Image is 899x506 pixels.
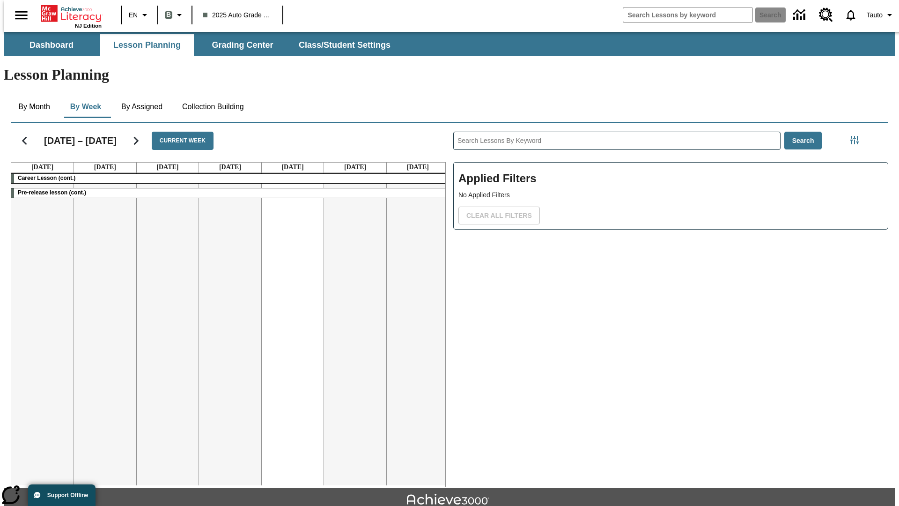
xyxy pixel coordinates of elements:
[47,492,88,499] span: Support Offline
[114,96,170,118] button: By Assigned
[342,163,368,172] a: October 11, 2025
[212,40,273,51] span: Grading Center
[5,34,98,56] button: Dashboard
[125,7,155,23] button: Language: EN, Select a language
[623,7,752,22] input: search field
[4,32,895,56] div: SubNavbar
[41,3,102,29] div: Home
[845,131,864,149] button: Filters Side menu
[788,2,813,28] a: Data Center
[196,34,289,56] button: Grading Center
[28,484,96,506] button: Support Offline
[4,66,895,83] h1: Lesson Planning
[41,4,102,23] a: Home
[217,163,243,172] a: October 9, 2025
[18,189,86,196] span: Pre-release lesson (cont.)
[863,7,899,23] button: Profile/Settings
[129,10,138,20] span: EN
[152,132,214,150] button: Current Week
[18,175,75,181] span: Career Lesson (cont.)
[13,129,37,153] button: Previous
[405,163,431,172] a: October 12, 2025
[113,40,181,51] span: Lesson Planning
[299,40,391,51] span: Class/Student Settings
[784,132,822,150] button: Search
[29,40,74,51] span: Dashboard
[203,10,272,20] span: 2025 Auto Grade 1 B
[161,7,189,23] button: Boost Class color is gray green. Change class color
[7,1,35,29] button: Open side menu
[446,119,888,487] div: Search
[155,163,180,172] a: October 8, 2025
[175,96,251,118] button: Collection Building
[75,23,102,29] span: NJ Edition
[454,132,780,149] input: Search Lessons By Keyword
[280,163,305,172] a: October 10, 2025
[453,162,888,230] div: Applied Filters
[11,96,58,118] button: By Month
[29,163,55,172] a: October 6, 2025
[3,119,446,487] div: Calendar
[813,2,839,28] a: Resource Center, Will open in new tab
[11,174,449,183] div: Career Lesson (cont.)
[124,129,148,153] button: Next
[867,10,883,20] span: Tauto
[458,167,883,190] h2: Applied Filters
[839,3,863,27] a: Notifications
[291,34,398,56] button: Class/Student Settings
[11,188,449,198] div: Pre-release lesson (cont.)
[4,34,399,56] div: SubNavbar
[44,135,117,146] h2: [DATE] – [DATE]
[92,163,118,172] a: October 7, 2025
[458,190,883,200] p: No Applied Filters
[100,34,194,56] button: Lesson Planning
[166,9,171,21] span: B
[62,96,109,118] button: By Week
